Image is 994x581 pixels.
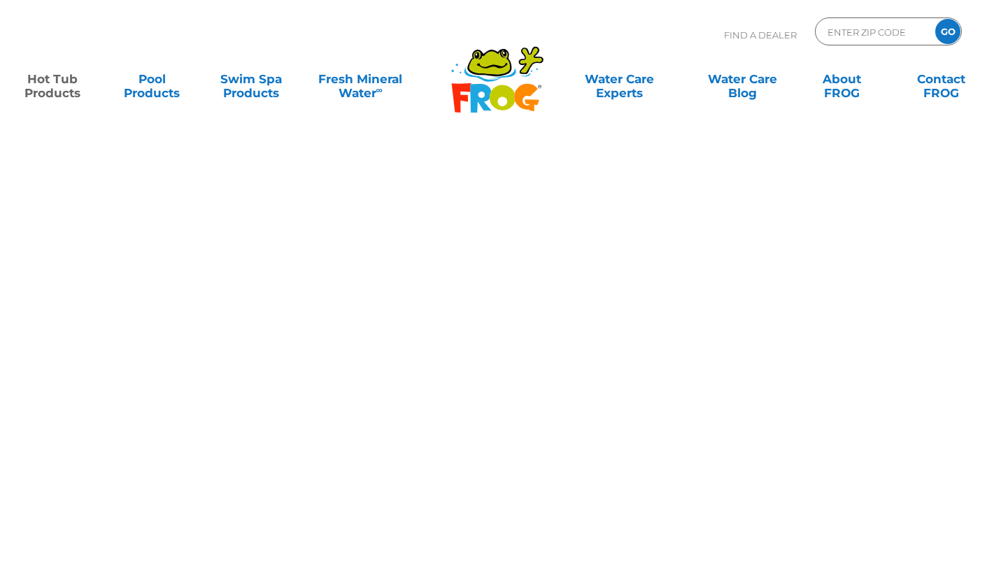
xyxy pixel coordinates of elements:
[312,65,409,93] a: Fresh MineralWater∞
[704,65,781,93] a: Water CareBlog
[14,65,91,93] a: Hot TubProducts
[376,85,383,95] sup: ∞
[213,65,290,93] a: Swim SpaProducts
[935,19,960,44] input: GO
[443,28,551,113] img: Frog Products Logo
[556,65,682,93] a: Water CareExperts
[803,65,880,93] a: AboutFROG
[902,65,979,93] a: ContactFROG
[724,17,797,52] p: Find A Dealer
[113,65,190,93] a: PoolProducts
